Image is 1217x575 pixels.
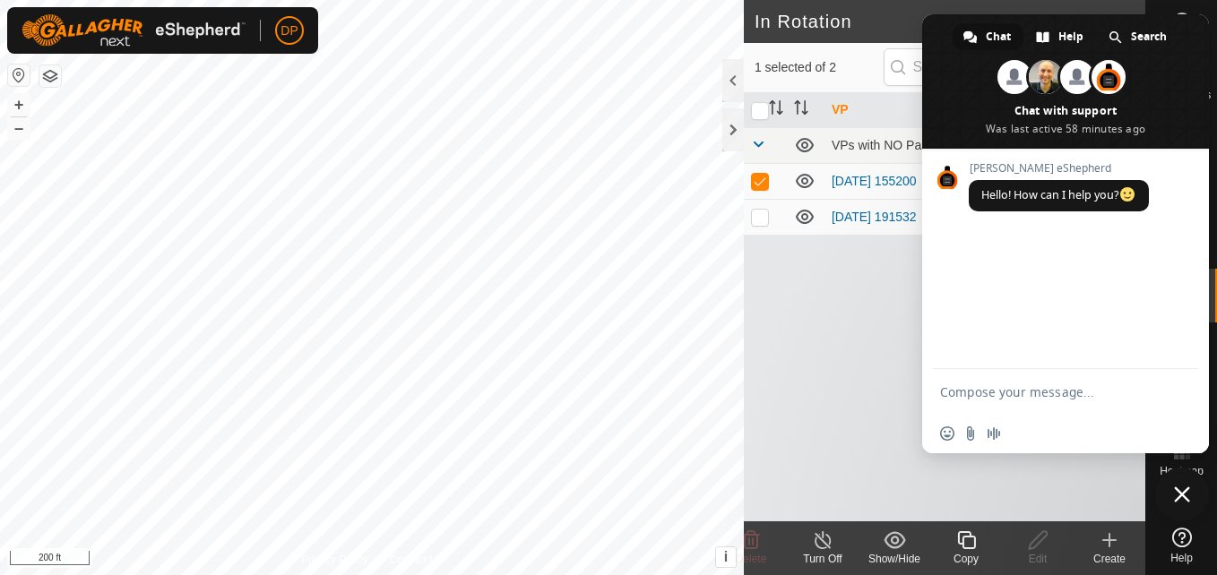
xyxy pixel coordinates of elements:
[940,426,954,441] span: Insert an emoji
[724,549,728,564] span: i
[39,65,61,87] button: Map Layers
[1146,520,1217,571] a: Help
[981,187,1136,202] span: Hello! How can I help you?
[987,426,1001,441] span: Audio message
[736,553,767,565] span: Delete
[832,138,1138,152] div: VPs with NO Pasture
[1170,553,1193,563] span: Help
[1155,468,1209,521] a: Close chat
[1118,8,1127,35] span: 2
[301,552,368,568] a: Privacy Policy
[832,210,917,224] a: [DATE] 191532
[1002,551,1074,567] div: Edit
[832,174,917,188] a: [DATE] 155200
[884,48,1100,86] input: Search (S)
[8,64,30,86] button: Reset Map
[22,14,246,47] img: Gallagher Logo
[769,103,783,117] p-sorticon: Activate to sort
[755,11,1118,32] h2: In Rotation
[1058,23,1083,50] span: Help
[963,426,978,441] span: Send a file
[716,547,736,567] button: i
[8,117,30,139] button: –
[969,162,1149,175] span: [PERSON_NAME] eShepherd
[1160,466,1204,476] span: Heatmap
[755,58,884,77] span: 1 selected of 2
[390,552,443,568] a: Contact Us
[1074,551,1145,567] div: Create
[8,94,30,116] button: +
[824,93,931,128] th: VP
[794,103,808,117] p-sorticon: Activate to sort
[1131,23,1167,50] span: Search
[1098,23,1179,50] a: Search
[281,21,298,40] span: DP
[1025,23,1096,50] a: Help
[930,551,1002,567] div: Copy
[859,551,930,567] div: Show/Hide
[787,551,859,567] div: Turn Off
[940,369,1155,414] textarea: Compose your message...
[986,23,1011,50] span: Chat
[953,23,1023,50] a: Chat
